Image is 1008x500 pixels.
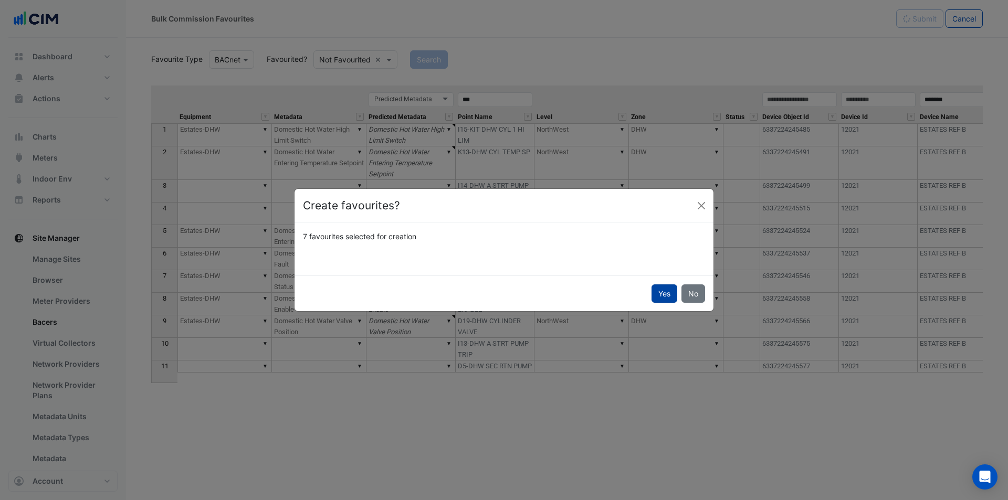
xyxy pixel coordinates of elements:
button: Yes [652,284,677,303]
button: Close [694,198,709,214]
div: 7 favourites selected for creation [297,231,711,242]
h4: Create favourites? [303,197,400,214]
button: No [681,284,705,303]
div: Open Intercom Messenger [972,464,997,490]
